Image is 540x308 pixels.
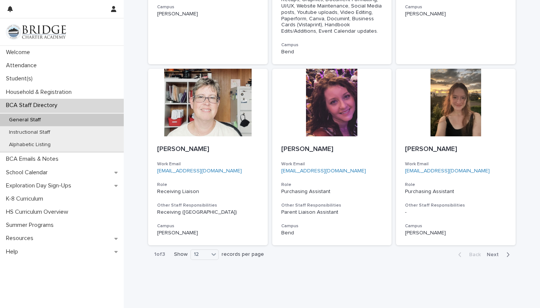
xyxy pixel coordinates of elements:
[3,222,60,229] p: Summer Programs
[3,142,57,148] p: Alphabetic Listing
[281,182,383,188] h3: Role
[3,169,54,176] p: School Calendar
[487,252,503,257] span: Next
[3,89,78,96] p: Household & Registration
[3,208,74,216] p: HS Curriculum Overview
[157,145,259,154] p: [PERSON_NAME]
[405,145,507,154] p: [PERSON_NAME]
[484,251,516,258] button: Next
[157,209,259,216] div: Receiving ([GEOGRAPHIC_DATA])
[191,251,209,258] div: 12
[157,202,259,208] h3: Other Staff Responsibilities
[281,223,383,229] h3: Campus
[157,223,259,229] h3: Campus
[281,209,383,216] div: Parent Liaison Assistant
[3,235,39,242] p: Resources
[452,251,484,258] button: Back
[281,202,383,208] h3: Other Staff Responsibilities
[3,75,39,82] p: Student(s)
[405,11,507,17] p: [PERSON_NAME]
[405,209,507,216] div: -
[281,168,366,174] a: [EMAIL_ADDRESS][DOMAIN_NAME]
[3,102,63,109] p: BCA Staff Directory
[465,252,481,257] span: Back
[3,156,64,163] p: BCA Emails & Notes
[148,69,268,245] a: [PERSON_NAME]Work Email[EMAIL_ADDRESS][DOMAIN_NAME]RoleReceiving LiaisonOther Staff Responsibilit...
[396,69,516,245] a: [PERSON_NAME]Work Email[EMAIL_ADDRESS][DOMAIN_NAME]RolePurchasing AssistantOther Staff Responsibi...
[405,223,507,229] h3: Campus
[157,11,259,17] p: [PERSON_NAME]
[3,248,24,255] p: Help
[405,230,507,236] p: [PERSON_NAME]
[3,195,49,202] p: K-8 Curriculum
[157,168,242,174] a: [EMAIL_ADDRESS][DOMAIN_NAME]
[405,189,507,195] p: Purchasing Assistant
[281,189,383,195] p: Purchasing Assistant
[281,230,383,236] p: Bend
[281,145,383,154] p: [PERSON_NAME]
[157,161,259,167] h3: Work Email
[3,129,56,136] p: Instructional Staff
[174,251,187,258] p: Show
[3,182,77,189] p: Exploration Day Sign-Ups
[405,182,507,188] h3: Role
[405,161,507,167] h3: Work Email
[281,161,383,167] h3: Work Email
[405,202,507,208] h3: Other Staff Responsibilities
[157,230,259,236] p: [PERSON_NAME]
[3,117,47,123] p: General Staff
[281,42,383,48] h3: Campus
[157,4,259,10] h3: Campus
[157,182,259,188] h3: Role
[3,62,43,69] p: Attendance
[3,49,36,56] p: Welcome
[272,69,392,245] a: [PERSON_NAME]Work Email[EMAIL_ADDRESS][DOMAIN_NAME]RolePurchasing AssistantOther Staff Responsibi...
[148,245,171,264] p: 1 of 3
[405,4,507,10] h3: Campus
[222,251,264,258] p: records per page
[6,24,66,39] img: V1C1m3IdTEidaUdm9Hs0
[281,49,383,55] p: Bend
[405,168,490,174] a: [EMAIL_ADDRESS][DOMAIN_NAME]
[157,189,259,195] p: Receiving Liaison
